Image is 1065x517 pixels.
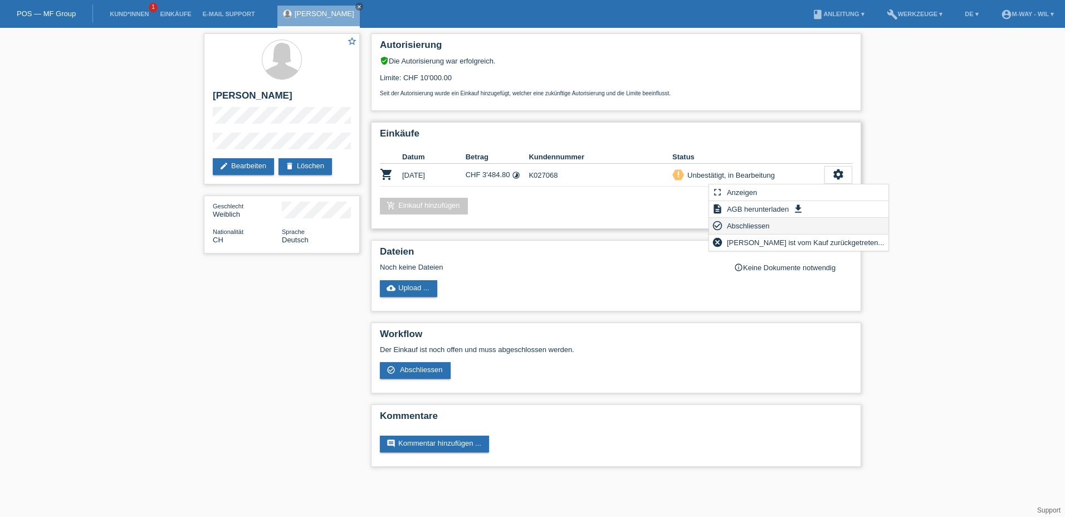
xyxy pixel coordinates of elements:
[466,150,529,164] th: Betrag
[213,158,274,175] a: editBearbeiten
[1001,9,1012,20] i: account_circle
[380,436,489,452] a: commentKommentar hinzufügen ...
[887,9,898,20] i: build
[387,284,395,292] i: cloud_upload
[712,220,723,231] i: check_circle_outline
[675,170,682,178] i: priority_high
[380,40,852,56] h2: Autorisierung
[832,168,844,181] i: settings
[219,162,228,170] i: edit
[154,11,197,17] a: Einkäufe
[466,164,529,187] td: CHF 3'484.80
[959,11,984,17] a: DE ▾
[282,236,309,244] span: Deutsch
[402,150,466,164] th: Datum
[402,164,466,187] td: [DATE]
[282,228,305,235] span: Sprache
[213,202,282,218] div: Weiblich
[380,345,852,354] p: Der Einkauf ist noch offen und muss abgeschlossen werden.
[512,171,520,179] i: 6 Raten
[400,365,443,374] span: Abschliessen
[197,11,261,17] a: E-Mail Support
[380,65,852,96] div: Limite: CHF 10'000.00
[380,246,852,263] h2: Dateien
[812,9,823,20] i: book
[380,168,393,181] i: POSP00026062
[380,198,468,214] a: add_shopping_cartEinkauf hinzufügen
[380,280,437,297] a: cloud_uploadUpload ...
[380,329,852,345] h2: Workflow
[387,439,395,448] i: comment
[529,164,672,187] td: K027068
[356,4,362,9] i: close
[347,36,357,46] i: star_border
[380,90,852,96] p: Seit der Autorisierung wurde ein Einkauf hinzugefügt, welcher eine zukünftige Autorisierung und d...
[725,186,759,199] span: Anzeigen
[380,56,389,65] i: verified_user
[793,203,804,214] i: get_app
[295,9,354,18] a: [PERSON_NAME]
[355,3,363,11] a: close
[149,3,158,12] span: 1
[380,128,852,145] h2: Einkäufe
[213,236,223,244] span: Schweiz
[347,36,357,48] a: star_border
[712,187,723,198] i: fullscreen
[734,263,852,272] div: Keine Dokumente notwendig
[213,203,243,209] span: Geschlecht
[995,11,1059,17] a: account_circlem-way - Wil ▾
[380,411,852,427] h2: Kommentare
[104,11,154,17] a: Kund*innen
[1037,506,1061,514] a: Support
[17,9,76,18] a: POS — MF Group
[807,11,869,17] a: bookAnleitung ▾
[672,150,824,164] th: Status
[734,263,743,272] i: info_outline
[380,362,451,379] a: check_circle_outline Abschliessen
[529,150,672,164] th: Kundennummer
[684,169,775,181] div: Unbestätigt, in Bearbeitung
[380,263,720,271] div: Noch keine Dateien
[881,11,949,17] a: buildWerkzeuge ▾
[387,365,395,374] i: check_circle_outline
[387,201,395,210] i: add_shopping_cart
[380,56,852,65] div: Die Autorisierung war erfolgreich.
[725,219,771,232] span: Abschliessen
[725,202,790,216] span: AGB herunterladen
[712,203,723,214] i: description
[213,228,243,235] span: Nationalität
[285,162,294,170] i: delete
[279,158,332,175] a: deleteLöschen
[213,90,351,107] h2: [PERSON_NAME]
